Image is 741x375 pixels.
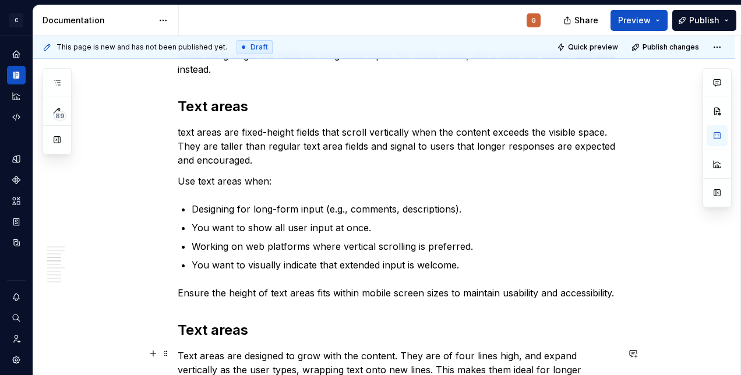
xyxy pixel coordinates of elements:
span: Quick preview [568,43,618,52]
a: Invite team [7,330,26,348]
a: Analytics [7,87,26,105]
span: 89 [54,111,66,121]
button: Search ⌘K [7,309,26,327]
p: You want to show all user input at once. [192,221,618,235]
button: Publish changes [628,39,704,55]
button: Publish [672,10,736,31]
button: C [2,8,30,33]
div: Documentation [43,15,153,26]
span: Share [574,15,598,26]
p: Avoid using single-line fields for long-form input. For those cases, use a multi-line field or te... [178,48,618,76]
span: Publish [689,15,719,26]
p: Ensure the height of text areas fits within mobile screen sizes to maintain usability and accessi... [178,286,618,300]
a: Home [7,45,26,63]
div: C [9,13,23,27]
span: Draft [250,43,268,52]
span: This page is new and has not been published yet. [57,43,227,52]
p: You want to visually indicate that extended input is welcome. [192,258,618,272]
a: Documentation [7,66,26,84]
a: Storybook stories [7,213,26,231]
a: Code automation [7,108,26,126]
button: Share [557,10,606,31]
p: Working on web platforms where vertical scrolling is preferred. [192,239,618,253]
a: Components [7,171,26,189]
span: Publish changes [643,43,699,52]
a: Settings [7,351,26,369]
span: Preview [618,15,651,26]
a: Design tokens [7,150,26,168]
p: Designing for long-form input (e.g., comments, descriptions). [192,202,618,216]
button: Notifications [7,288,26,306]
button: Preview [611,10,668,31]
button: Quick preview [553,39,623,55]
a: Data sources [7,234,26,252]
p: text areas are fixed-height fields that scroll vertically when the content exceeds the visible sp... [178,125,618,167]
h2: Text areas [178,97,618,116]
p: Use text areas when: [178,174,618,188]
a: Assets [7,192,26,210]
h2: Text areas [178,321,618,339]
